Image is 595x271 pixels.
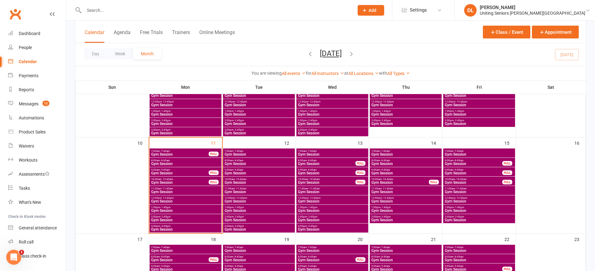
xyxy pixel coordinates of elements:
button: Month [133,48,161,59]
div: People [19,45,32,50]
span: 2:00pm [444,119,514,122]
span: Gym Session [371,209,440,213]
span: - 9:45am [160,168,170,171]
span: 1:00pm [298,206,367,209]
button: [DATE] [320,49,342,58]
span: - 7:45am [380,246,390,249]
span: 2:00pm [151,119,220,122]
span: Gym Session [151,122,220,126]
button: Calendar [85,29,104,43]
strong: You are viewing [251,71,282,76]
button: Add [358,5,384,16]
span: 10:00am [371,178,429,181]
span: - 1:45pm [454,206,464,209]
span: Gym Session [371,171,440,175]
span: Gym Session [224,190,294,194]
span: 11:00am [151,187,220,190]
span: - 3:45pm [234,128,244,131]
a: Calendar [8,55,66,69]
a: Messages 12 [8,97,66,111]
div: 21 [431,234,442,244]
span: 7:00am [298,246,367,249]
span: - 12:45pm [235,197,247,199]
div: 22 [504,234,516,244]
span: 2:00pm [298,119,367,122]
span: 11:00am [444,187,514,190]
a: Reports [8,83,66,97]
span: - 1:45pm [160,110,171,113]
span: - 11:45am [382,187,393,190]
strong: at [344,71,348,76]
span: - 2:45pm [380,119,391,122]
span: 12:00pm [151,100,220,103]
span: 10:00am [224,178,294,181]
span: Gym Session [371,113,440,116]
div: FULL [209,170,219,175]
span: Gym Session [224,249,294,253]
button: Week [107,48,133,59]
a: All Locations [348,71,379,76]
span: Gym Session [444,122,514,126]
span: - 10:45am [235,178,246,181]
span: 3:00pm [151,128,220,131]
span: - 7:45am [307,246,317,249]
span: Gym Session [151,171,209,175]
span: 2:00pm [371,215,440,218]
span: Gym Session [151,94,220,98]
span: - 8:45am [233,159,243,162]
span: - 8:45am [160,159,170,162]
th: Thu [369,81,443,94]
span: - 1:45pm [160,206,171,209]
div: FULL [429,180,439,184]
div: 15 [504,138,516,148]
span: Gym Session [298,190,367,194]
div: General attendance [19,225,57,230]
span: 3:00pm [298,225,367,228]
div: 17 [137,234,149,244]
span: Gym Session [444,181,503,184]
span: Gym Session [444,218,514,222]
span: 10:00am [444,178,503,181]
th: Sun [76,81,149,94]
span: Gym Session [151,113,220,116]
span: Gym Session [371,199,440,203]
span: - 2:45pm [307,119,317,122]
span: 1:00pm [298,110,367,113]
span: 12:00pm [371,197,440,199]
span: Gym Session [224,103,294,107]
span: 1:00pm [151,110,220,113]
span: Gym Session [224,153,294,156]
button: Agenda [114,29,131,43]
span: - 1:45pm [307,206,317,209]
span: - 10:45am [161,178,173,181]
th: Wed [296,81,369,94]
span: - 12:45pm [382,197,394,199]
span: Gym Session [224,162,294,166]
span: 7:00am [444,150,514,153]
span: 2:00pm [224,215,294,218]
span: Add [369,8,376,13]
div: 14 [431,138,442,148]
div: FULL [502,161,512,166]
span: 7:00am [371,246,440,249]
span: 9:00am [224,168,294,171]
span: - 1:45pm [307,110,317,113]
a: All events [282,71,306,76]
a: People [8,41,66,55]
span: 9:00am [444,168,503,171]
span: Gym Session [224,209,294,213]
span: Gym Session [444,249,514,253]
span: - 1:45pm [234,110,244,113]
a: Roll call [8,235,66,249]
span: 8:00am [151,255,209,258]
span: - 12:45pm [162,100,174,103]
span: 1:00pm [224,206,294,209]
th: Sat [516,81,586,94]
span: Gym Session [151,131,220,135]
span: - 12:45pm [382,100,394,103]
span: Gym Session [444,153,514,156]
span: - 2:45pm [234,215,244,218]
span: - 11:45am [235,187,246,190]
span: 8:00am [224,255,294,258]
span: 9:00am [151,168,209,171]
